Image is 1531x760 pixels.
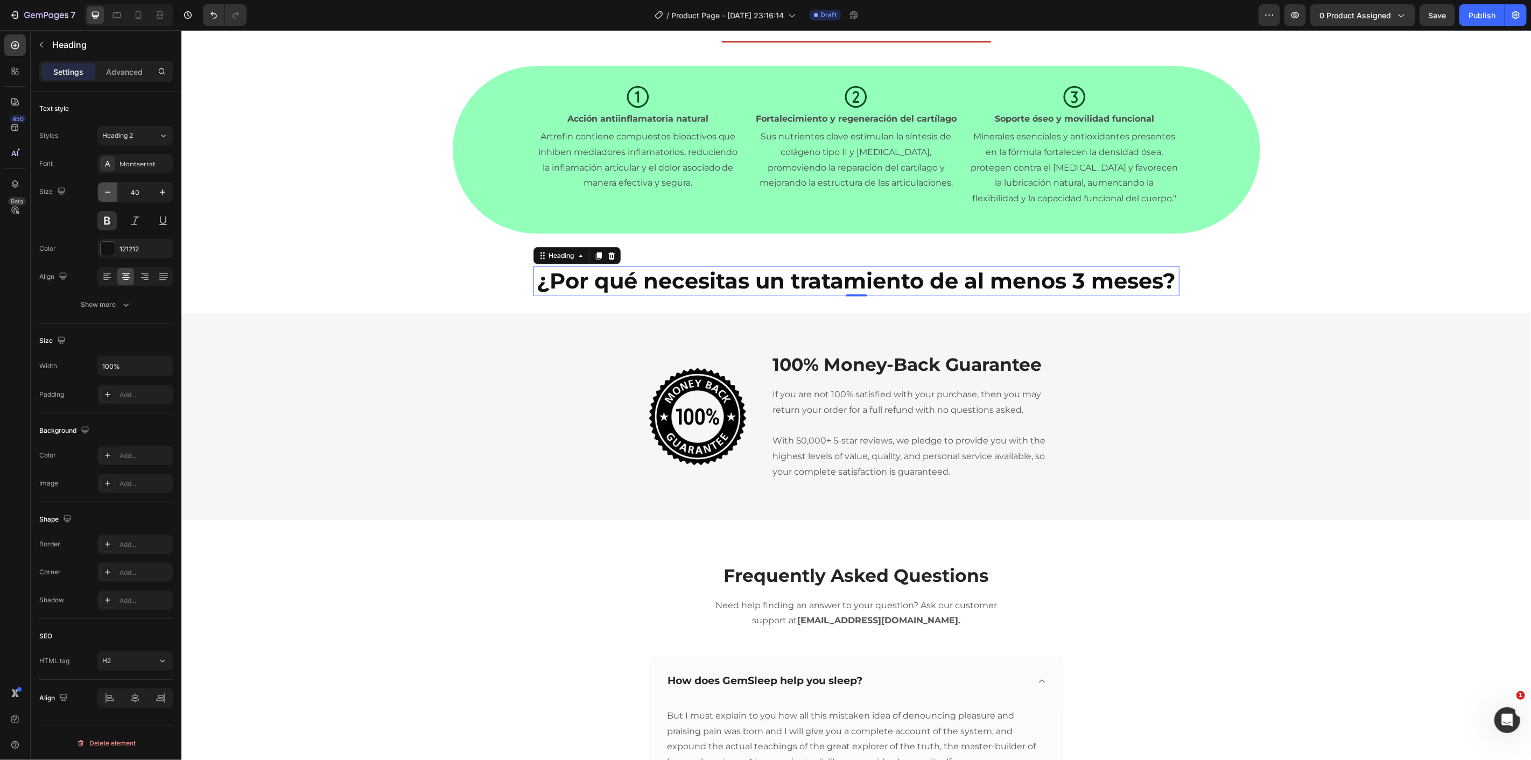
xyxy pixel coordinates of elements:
[39,334,68,348] div: Size
[39,478,58,488] div: Image
[486,678,864,740] p: But I must explain to you how all this mistaken idea of denouncing pleasure and praising pain was...
[592,403,881,449] p: With 50,000+ 5-star reviews, we pledge to provide you with the highest levels of value, quality, ...
[39,656,69,666] div: HTML tag
[120,479,170,489] div: Add...
[39,270,69,284] div: Align
[4,4,80,26] button: 7
[39,424,92,438] div: Background
[485,643,683,659] div: How does GemSleep help you sleep?
[106,66,143,78] p: Advanced
[76,737,136,750] div: Delete element
[39,295,173,314] button: Show more
[102,657,111,665] span: H2
[8,197,26,206] div: Beta
[39,131,58,140] div: Styles
[39,451,56,460] div: Color
[39,735,173,752] button: Delete element
[39,512,74,527] div: Shape
[203,4,247,26] div: Undo/Redo
[39,185,68,199] div: Size
[120,451,170,461] div: Add...
[39,244,56,254] div: Color
[39,631,52,641] div: SEO
[361,534,989,557] p: Frequently Asked Questions
[366,221,395,230] div: Heading
[39,539,60,549] div: Border
[181,30,1531,760] iframe: Design area
[571,99,778,161] p: Sus nutrientes clave estimulan la síntesis de colágeno tipo II y [MEDICAL_DATA], promoviendo la r...
[39,159,53,168] div: Font
[1310,4,1415,26] button: 0 product assigned
[1459,4,1505,26] button: Publish
[353,81,560,97] p: Acción antiinflamatoria natural
[666,10,669,21] span: /
[120,568,170,578] div: Add...
[120,596,170,606] div: Add...
[1319,10,1391,21] span: 0 product assigned
[789,99,996,177] p: Minerales esenciales y antioxidantes presentes en la fórmula fortalecen la densidad ósea, protege...
[1429,11,1446,20] span: Save
[820,10,837,20] span: Draft
[592,357,881,388] p: If you are not 100% satisfied with your purchase, then you may return your order for a full refun...
[39,361,57,371] div: Width
[592,323,881,346] p: 100% Money-Back Guarantee
[671,10,784,21] span: Product Page - [DATE] 23:16:14
[52,38,168,51] p: Heading
[353,99,560,161] p: Artrefin contiene compuestos bioactivos que inhiben mediadores inflamatorios, reduciendo la infla...
[71,9,75,22] p: 7
[81,299,131,310] div: Show more
[1420,4,1455,26] button: Save
[528,568,822,599] p: Need help finding an answer to your question? Ask our customer support at
[97,651,173,671] button: H2
[39,104,69,114] div: Text style
[1494,707,1520,733] iframe: Intercom live chat
[120,159,170,169] div: Montserrat
[53,66,83,78] p: Settings
[1516,691,1525,700] span: 1
[39,691,70,706] div: Align
[571,81,778,97] p: Fortalecimiento y regeneración del cartílago
[97,126,173,145] button: Heading 2
[10,115,26,123] div: 450
[39,390,64,399] div: Padding
[616,585,779,595] strong: [EMAIL_ADDRESS][DOMAIN_NAME].
[120,540,170,550] div: Add...
[39,567,61,577] div: Corner
[120,390,170,400] div: Add...
[102,131,133,140] span: Heading 2
[120,244,170,254] div: 121212
[98,356,172,376] input: Auto
[789,81,996,97] p: Soporte óseo y movilidad funcional
[1469,10,1495,21] div: Publish
[39,595,64,605] div: Shadow
[352,236,998,266] h2: ¿Por qué necesitas un tratamiento de al menos 3 meses?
